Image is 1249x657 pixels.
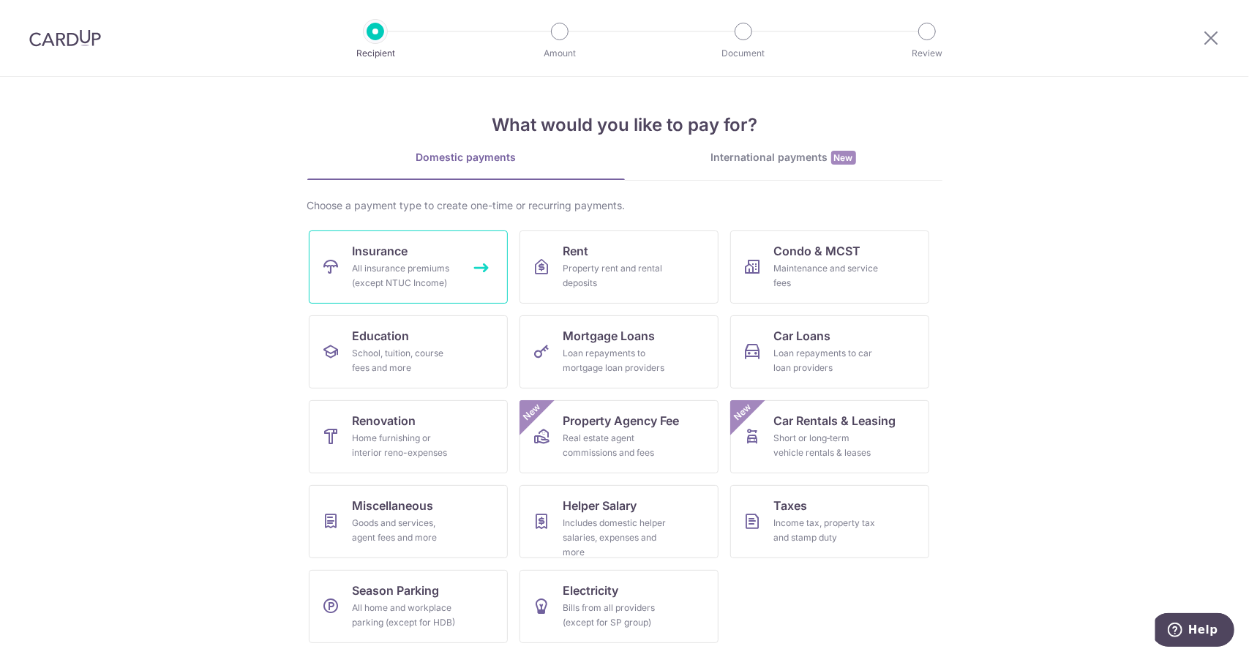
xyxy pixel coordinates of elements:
[353,412,416,429] span: Renovation
[520,315,719,388] a: Mortgage LoansLoan repayments to mortgage loan providers
[353,601,458,630] div: All home and workplace parking (except for HDB)
[520,400,719,473] a: Property Agency FeeReal estate agent commissions and feesNew
[774,327,831,345] span: Car Loans
[520,570,719,643] a: ElectricityBills from all providers (except for SP group)
[520,230,719,304] a: RentProperty rent and rental deposits
[563,242,589,260] span: Rent
[307,150,625,165] div: Domestic payments
[563,497,637,514] span: Helper Salary
[563,261,669,290] div: Property rent and rental deposits
[563,346,669,375] div: Loan repayments to mortgage loan providers
[774,431,879,460] div: Short or long‑term vehicle rentals & leases
[730,400,754,424] span: New
[29,29,101,47] img: CardUp
[831,151,856,165] span: New
[730,400,929,473] a: Car Rentals & LeasingShort or long‑term vehicle rentals & leasesNew
[774,346,879,375] div: Loan repayments to car loan providers
[873,46,981,61] p: Review
[309,400,508,473] a: RenovationHome furnishing or interior reno-expenses
[563,582,619,599] span: Electricity
[625,150,942,165] div: International payments
[309,485,508,558] a: MiscellaneousGoods and services, agent fees and more
[774,516,879,545] div: Income tax, property tax and stamp duty
[33,10,63,23] span: Help
[353,431,458,460] div: Home furnishing or interior reno-expenses
[563,327,656,345] span: Mortgage Loans
[730,230,929,304] a: Condo & MCSTMaintenance and service fees
[353,242,408,260] span: Insurance
[730,315,929,388] a: Car LoansLoan repayments to car loan providers
[563,412,680,429] span: Property Agency Fee
[774,261,879,290] div: Maintenance and service fees
[563,601,669,630] div: Bills from all providers (except for SP group)
[563,431,669,460] div: Real estate agent commissions and fees
[506,46,614,61] p: Amount
[520,400,544,424] span: New
[774,412,896,429] span: Car Rentals & Leasing
[307,198,942,213] div: Choose a payment type to create one-time or recurring payments.
[1155,613,1234,650] iframe: Opens a widget where you can find more information
[353,582,440,599] span: Season Parking
[520,485,719,558] a: Helper SalaryIncludes domestic helper salaries, expenses and more
[309,230,508,304] a: InsuranceAll insurance premiums (except NTUC Income)
[774,242,861,260] span: Condo & MCST
[730,485,929,558] a: TaxesIncome tax, property tax and stamp duty
[353,497,434,514] span: Miscellaneous
[353,261,458,290] div: All insurance premiums (except NTUC Income)
[309,315,508,388] a: EducationSchool, tuition, course fees and more
[689,46,798,61] p: Document
[353,346,458,375] div: School, tuition, course fees and more
[309,570,508,643] a: Season ParkingAll home and workplace parking (except for HDB)
[774,497,808,514] span: Taxes
[353,327,410,345] span: Education
[321,46,430,61] p: Recipient
[563,516,669,560] div: Includes domestic helper salaries, expenses and more
[353,516,458,545] div: Goods and services, agent fees and more
[307,112,942,138] h4: What would you like to pay for?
